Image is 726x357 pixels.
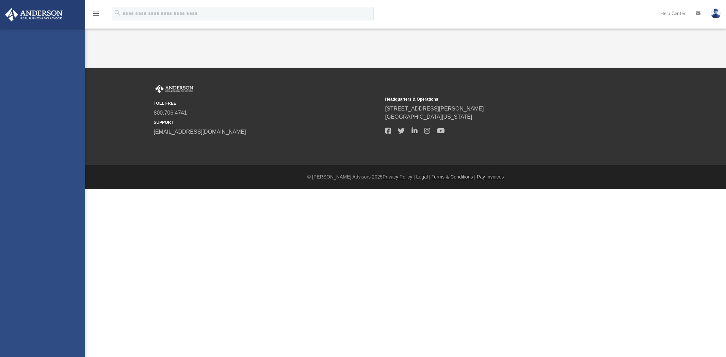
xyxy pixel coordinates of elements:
[92,13,100,18] a: menu
[383,174,415,180] a: Privacy Policy |
[154,129,246,135] a: [EMAIL_ADDRESS][DOMAIN_NAME]
[92,10,100,18] i: menu
[432,174,475,180] a: Terms & Conditions |
[416,174,431,180] a: Legal |
[3,8,65,21] img: Anderson Advisors Platinum Portal
[385,106,484,112] a: [STREET_ADDRESS][PERSON_NAME]
[85,173,726,181] div: © [PERSON_NAME] Advisors 2025
[477,174,504,180] a: Pay Invoices
[385,96,612,102] small: Headquarters & Operations
[154,119,381,125] small: SUPPORT
[154,110,187,116] a: 800.706.4741
[711,8,721,18] img: User Pic
[385,114,472,120] a: [GEOGRAPHIC_DATA][US_STATE]
[114,9,121,17] i: search
[154,85,195,93] img: Anderson Advisors Platinum Portal
[154,100,381,106] small: TOLL FREE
